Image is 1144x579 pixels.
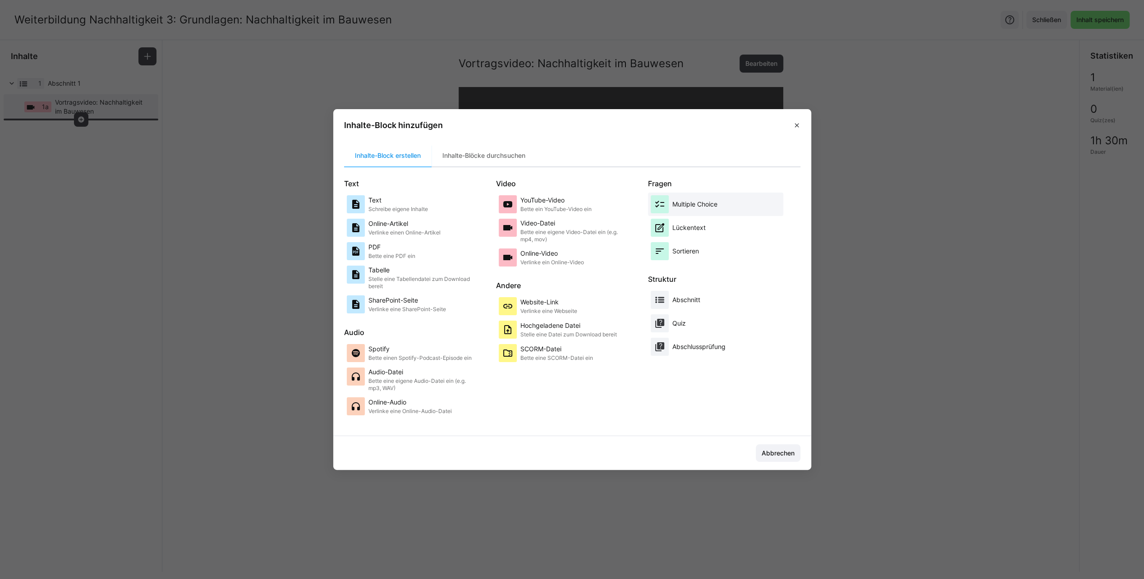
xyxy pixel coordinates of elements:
[368,398,452,407] p: Online-Audio
[368,266,477,275] p: Tabelle
[368,243,415,252] p: PDF
[496,178,648,189] p: Video
[520,354,593,362] p: Bette eine SCORM-Datei ein
[368,229,441,236] p: Verlinke einen Online-Artikel
[496,280,648,291] p: Andere
[648,274,800,285] p: Struktur
[368,408,452,415] p: Verlinke eine Online-Audio-Datei
[368,377,477,392] p: Bette eine eigene Audio-Datei ein (e.g. mp3, WAV)
[672,200,717,209] p: Multiple Choice
[648,178,800,189] p: Fragen
[520,219,629,228] p: Video-Datei
[344,145,432,166] div: Inhalte-Block erstellen
[368,206,428,213] p: Schreibe eigene Inhalte
[672,342,726,351] p: Abschlussprüfung
[368,219,441,228] p: Online-Artikel
[368,196,428,205] p: Text
[520,331,617,338] p: Stelle eine Datei zum Download bereit
[368,354,472,362] p: Bette einen Spotify-Podcast-Episode ein
[344,178,496,189] p: Text
[368,345,472,354] p: Spotify
[344,327,496,338] p: Audio
[344,120,443,130] h3: Inhalte-Block hinzufügen
[672,223,706,232] p: Lückentext
[672,295,700,304] p: Abschnitt
[672,247,699,256] p: Sortieren
[520,345,593,354] p: SCORM-Datei
[520,259,584,266] p: Verlinke ein Online-Video
[368,253,415,260] p: Bette eine PDF ein
[368,276,477,290] p: Stelle eine Tabellendatei zum Download bereit
[520,298,577,307] p: Website-Link
[760,449,796,458] span: Abbrechen
[368,296,446,305] p: SharePoint-Seite
[520,229,629,243] p: Bette eine eigene Video-Datei ein (e.g. mp4, mov)
[520,308,577,315] p: Verlinke eine Webseite
[756,444,800,462] button: Abbrechen
[520,196,592,205] p: YouTube-Video
[672,319,686,328] p: Quiz
[368,306,446,313] p: Verlinke eine SharePoint-Seite
[432,145,536,166] div: Inhalte-Blöcke durchsuchen
[520,321,617,330] p: Hochgeladene Datei
[520,206,592,213] p: Bette ein YouTube-Video ein
[520,249,584,258] p: Online-Video
[368,368,477,377] p: Audio-Datei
